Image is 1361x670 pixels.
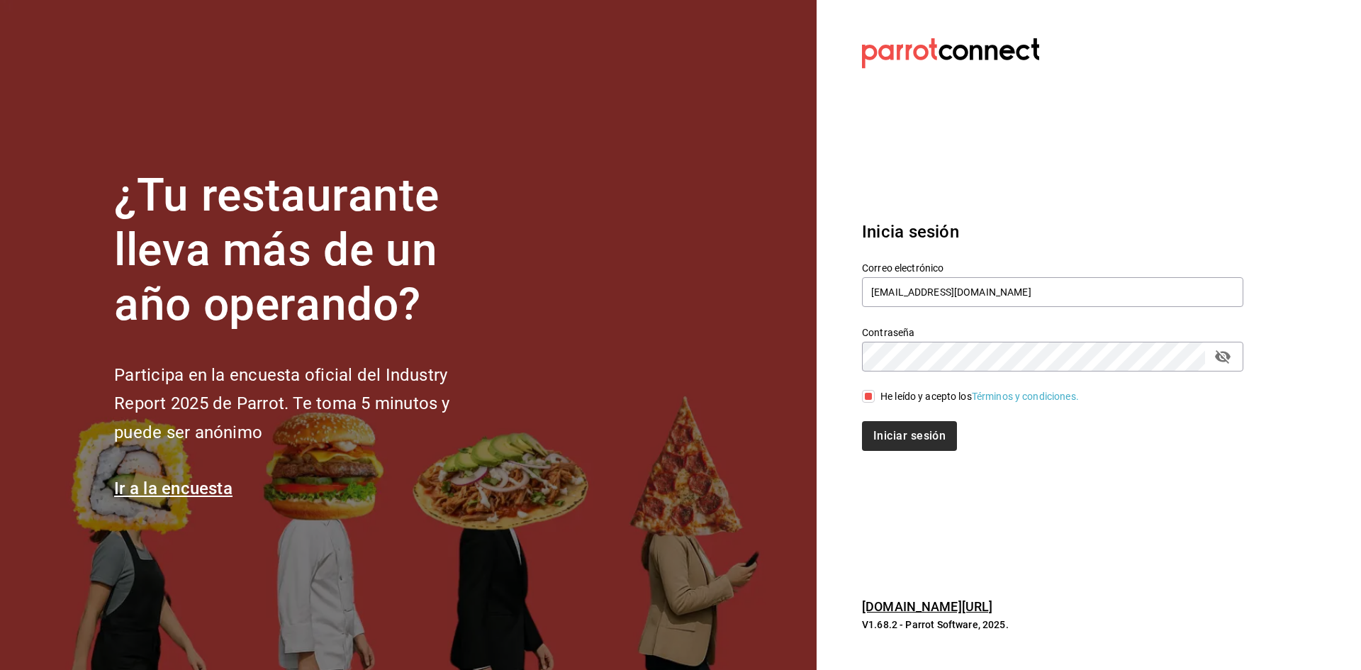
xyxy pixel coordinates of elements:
label: Correo electrónico [862,263,1243,273]
button: passwordField [1211,345,1235,369]
label: Contraseña [862,328,1243,337]
h2: Participa en la encuesta oficial del Industry Report 2025 de Parrot. Te toma 5 minutos y puede se... [114,361,497,447]
a: [DOMAIN_NAME][URL] [862,599,992,614]
a: Ir a la encuesta [114,479,233,498]
a: Términos y condiciones. [972,391,1079,402]
button: Iniciar sesión [862,421,957,451]
input: Ingresa tu correo electrónico [862,277,1243,307]
p: V1.68.2 - Parrot Software, 2025. [862,618,1243,632]
h1: ¿Tu restaurante lleva más de un año operando? [114,169,497,332]
div: He leído y acepto los [880,389,1079,404]
h3: Inicia sesión [862,219,1243,245]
